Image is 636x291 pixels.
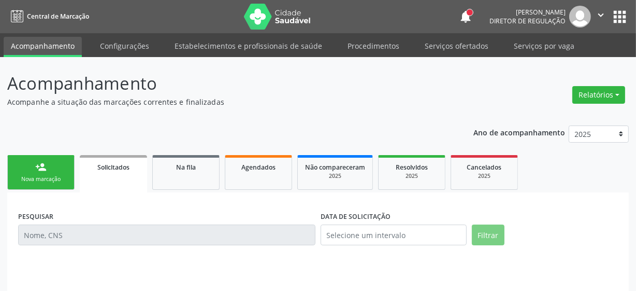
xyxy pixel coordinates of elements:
[595,9,606,21] i: 
[7,96,442,107] p: Acompanhe a situação das marcações correntes e finalizadas
[458,172,510,180] div: 2025
[7,71,442,96] p: Acompanhamento
[340,37,407,55] a: Procedimentos
[458,9,473,24] button: notifications
[4,37,82,57] a: Acompanhamento
[572,86,625,104] button: Relatórios
[396,163,428,172] span: Resolvidos
[472,225,504,245] button: Filtrar
[176,163,196,172] span: Na fila
[473,126,565,138] p: Ano de acompanhamento
[241,163,276,172] span: Agendados
[417,37,496,55] a: Serviços ofertados
[7,8,89,25] a: Central de Marcação
[507,37,582,55] a: Serviços por vaga
[27,12,89,21] span: Central de Marcação
[18,209,53,225] label: PESQUISAR
[386,172,438,180] div: 2025
[611,8,629,26] button: apps
[569,6,591,27] img: img
[167,37,329,55] a: Estabelecimentos e profissionais de saúde
[489,17,566,25] span: Diretor de regulação
[489,8,566,17] div: [PERSON_NAME]
[305,163,365,172] span: Não compareceram
[591,6,611,27] button: 
[305,172,365,180] div: 2025
[18,225,315,245] input: Nome, CNS
[321,209,391,225] label: DATA DE SOLICITAÇÃO
[35,161,47,173] div: person_add
[467,163,502,172] span: Cancelados
[321,225,467,245] input: Selecione um intervalo
[93,37,156,55] a: Configurações
[97,163,129,172] span: Solicitados
[15,175,67,183] div: Nova marcação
